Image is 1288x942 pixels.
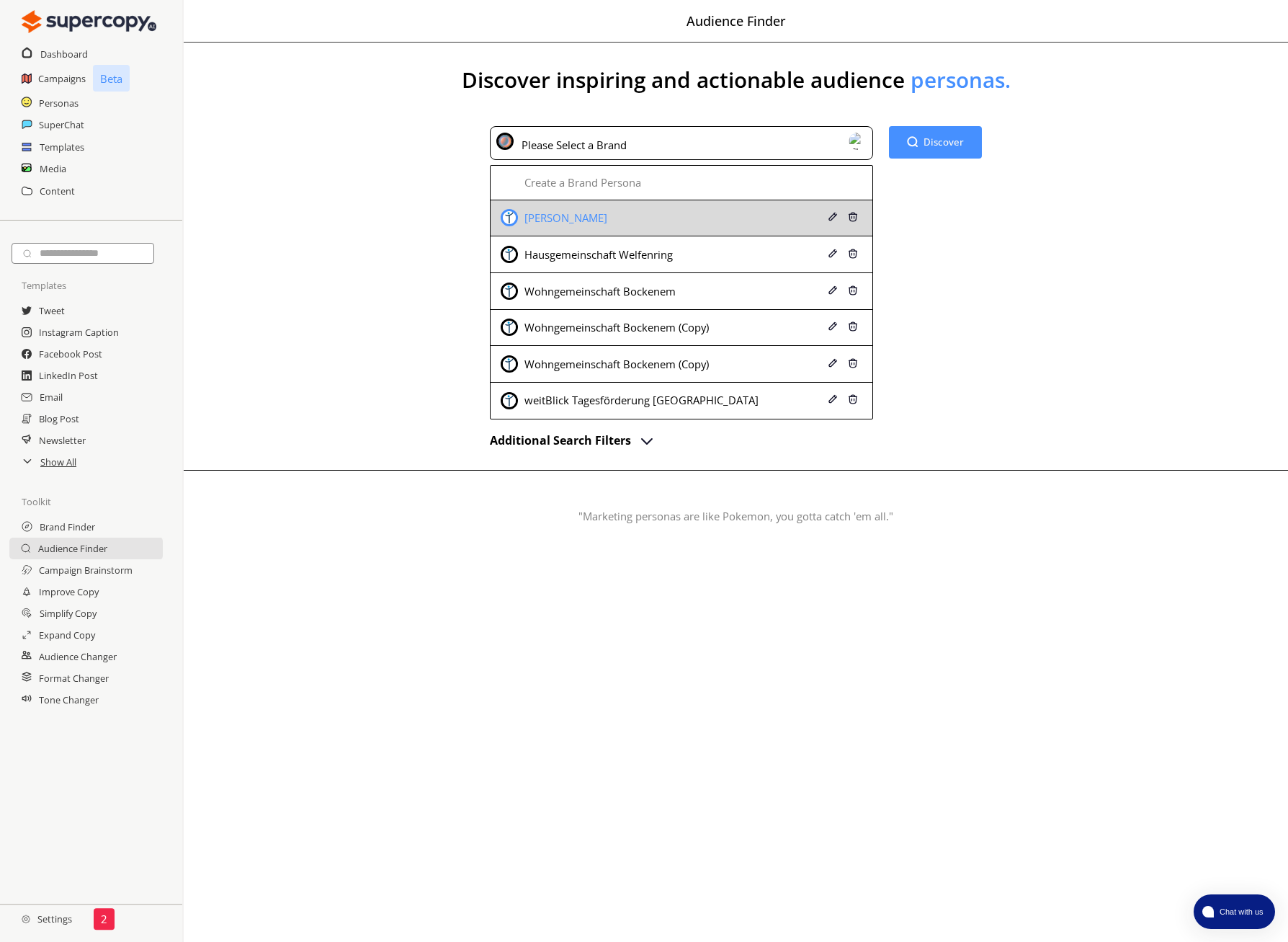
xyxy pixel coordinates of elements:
[501,319,518,336] img: Close
[501,283,518,300] img: Close
[101,912,107,928] p: 2
[521,356,709,372] div: Wohngemeinschaft Bockenem (Copy)
[39,321,119,343] a: Instagram Caption
[521,174,641,190] div: Create a Brand Persona
[1194,894,1275,929] button: atlas-launcher
[39,114,84,135] a: SuperChat
[687,7,786,35] h2: Audience Finder
[39,667,109,689] a: Format Changer
[848,285,858,296] img: Close
[848,358,858,368] img: Close
[828,321,838,332] img: Close
[39,92,79,114] a: Personas
[40,180,75,202] a: Content
[40,136,84,158] a: Templates
[184,43,1288,125] h1: Discover inspiring and actionable audience
[39,624,95,646] a: Expand Copy
[923,135,964,148] b: Discover
[39,343,102,365] a: Facebook Post
[40,451,76,473] a: Show All
[828,249,838,259] img: Close
[516,133,627,154] div: Please Select a Brand
[39,559,133,581] a: Campaign Brainstorm
[889,126,982,159] button: Discover
[38,68,86,89] a: Campaigns
[848,212,858,222] img: Close
[848,321,858,332] img: Close
[521,319,709,335] div: Wohngemeinschaft Bockenem (Copy)
[40,516,95,538] a: Brand Finder
[39,430,86,451] a: Newsletter
[828,212,838,222] img: Close
[40,43,88,65] a: Dashboard
[40,603,97,624] a: Simplify Copy
[849,133,867,150] img: Close
[828,358,838,368] img: Close
[40,158,66,179] a: Media
[521,210,607,226] div: [PERSON_NAME]
[39,408,79,430] a: Blog Post
[911,65,1011,94] span: personas.
[521,246,673,262] div: Hausgemeinschaft Welfenring
[521,392,759,408] div: weitBlick Tagesförderung [GEOGRAPHIC_DATA]
[22,915,30,924] img: Close
[848,394,858,404] img: Close
[40,386,63,408] a: Email
[490,430,656,451] button: advanced-inputs
[828,394,838,404] img: Close
[39,689,99,711] a: Tone Changer
[501,355,518,373] img: Close
[501,246,518,263] img: Close
[521,283,676,299] div: Wohngemeinschaft Bockenem
[638,432,656,449] img: Open
[22,7,156,36] img: Close
[39,365,98,386] a: LinkedIn Post
[496,133,514,150] img: Close
[501,392,518,409] img: Close
[93,65,130,92] p: Beta
[848,249,858,259] img: Close
[1214,904,1266,920] span: Chat with us
[39,646,117,667] a: Audience Changer
[490,430,631,451] h2: Additional Search Filters
[39,300,65,321] a: Tweet
[578,508,893,524] p: "Marketing personas are like Pokemon, you gotta catch 'em all."
[501,209,518,226] img: Close
[38,538,107,559] a: Audience Finder
[828,285,838,296] img: Close
[39,581,99,603] a: Improve Copy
